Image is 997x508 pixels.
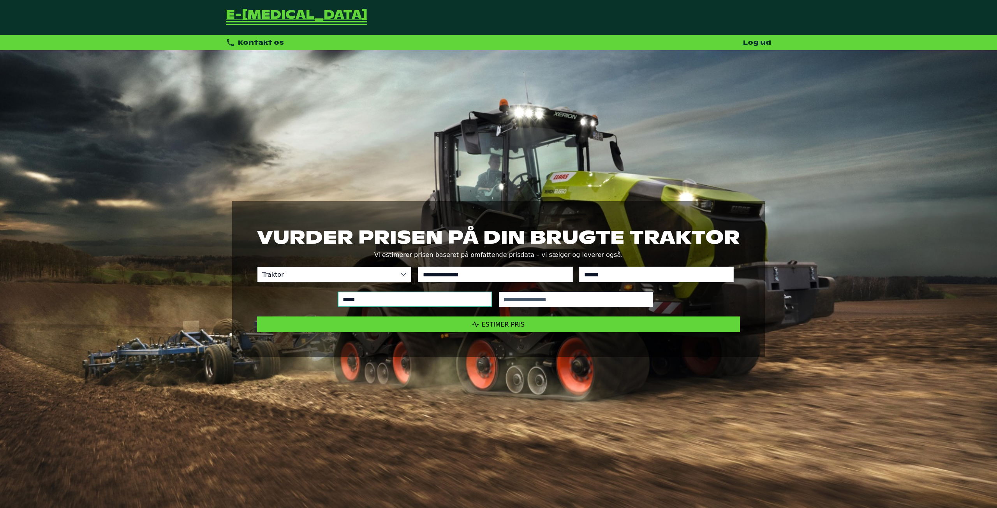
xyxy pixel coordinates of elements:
span: Traktor [257,267,396,282]
a: Tilbage til forsiden [226,9,367,26]
h1: Vurder prisen på din brugte traktor [257,226,740,248]
button: Estimer pris [257,316,740,332]
p: Vi estimerer prisen baseret på omfattende prisdata – vi sælger og leverer også. [257,250,740,260]
a: Log ud [743,39,771,47]
div: Kontakt os [226,38,284,47]
span: Estimer pris [482,321,525,328]
span: Kontakt os [238,39,284,47]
